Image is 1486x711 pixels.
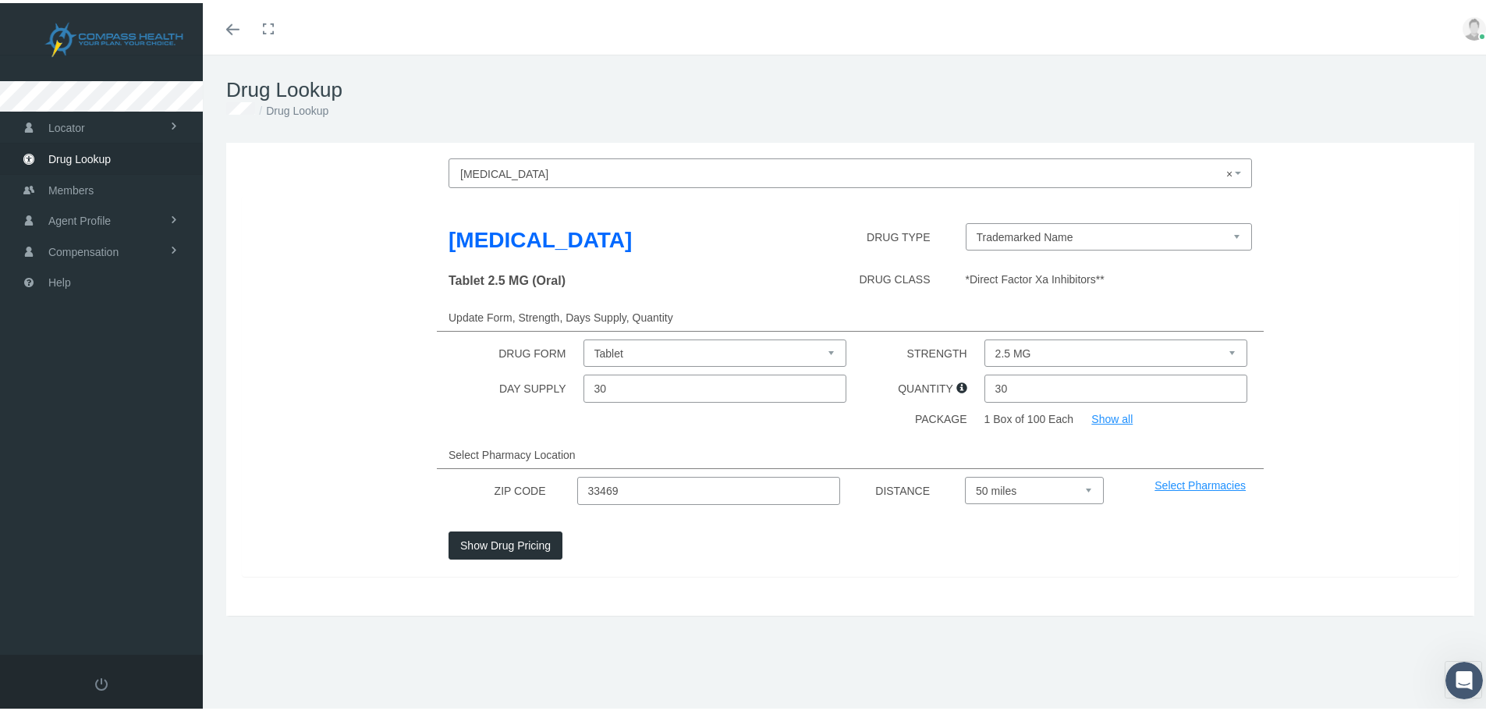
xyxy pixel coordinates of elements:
label: DAY SUPPLY [499,371,578,399]
span: Locator [48,110,85,140]
label: *Direct Factor Xa Inhibitors** [966,268,1105,285]
span: Agent Profile [48,203,111,233]
label: [MEDICAL_DATA] [449,220,632,254]
label: Select Pharmacy Location [449,438,587,465]
label: Tablet 2.5 MG (Oral) [449,268,566,287]
span: × [1226,161,1238,181]
label: STRENGTH [907,336,979,364]
iframe: Intercom live chat [1445,659,1483,696]
span: Help [48,265,71,294]
label: DRUG TYPE [867,220,942,247]
label: 1 Box of 100 Each [984,407,1073,425]
span: Compensation [48,234,119,264]
label: ZIP CODE [495,474,558,501]
a: Show all [1091,410,1133,422]
button: Show Drug Pricing [449,528,562,556]
a: Select Pharmacies [1154,476,1246,489]
label: DRUG FORM [498,336,577,364]
label: DRUG CLASS [859,268,942,290]
label: DISTANCE [875,474,942,501]
label: Update Form, Strength, Days Supply, Quantity [449,300,685,328]
img: user-placeholder.jpg [1463,14,1486,37]
li: Drug Lookup [255,99,328,116]
span: Members [48,172,94,202]
input: Zip Code [577,474,841,502]
span: Eliquis [449,155,1252,185]
h1: Drug Lookup [226,75,1474,99]
span: Drug Lookup [48,141,111,171]
label: PACKAGE [915,407,979,429]
img: COMPASS HEALTH, INC [20,17,207,56]
span: Eliquis [460,161,1231,181]
label: QUANTITY [898,371,978,399]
